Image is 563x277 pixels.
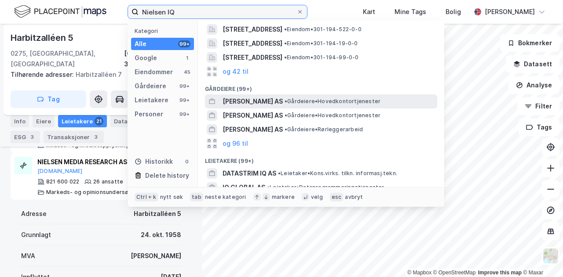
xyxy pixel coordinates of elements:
div: nytt søk [160,194,183,201]
a: Improve this map [478,270,522,276]
div: Harbitzalléen 5 [134,209,181,219]
div: Eiendommer [135,67,173,77]
div: tab [190,193,203,201]
span: Eiendom • 301-194-99-0-0 [284,54,359,61]
div: 99+ [178,97,190,104]
div: Eiere [33,115,55,127]
button: og 96 til [223,138,248,149]
button: Tags [519,119,559,136]
div: 0275, [GEOGRAPHIC_DATA], [GEOGRAPHIC_DATA] [11,48,124,69]
span: Leietaker • Dataprogrammeringstjenester [267,184,384,191]
div: [PERSON_NAME] [485,7,535,17]
div: neste kategori [205,194,246,201]
div: Adresse [21,209,47,219]
span: • [285,112,287,119]
span: Gårdeiere • Rørleggerarbeid [285,126,363,133]
span: • [278,170,281,176]
div: Markeds- og opinionsundersøkelser [46,189,146,196]
div: Transaksjoner [44,131,104,143]
button: [DOMAIN_NAME] [37,168,83,175]
div: 99+ [178,40,190,47]
div: ESG [11,131,40,143]
span: Eiendom • 301-194-522-0-0 [284,26,362,33]
div: 26 ansatte [93,178,123,185]
div: Harbitzalléen 7 [11,69,185,80]
span: [STREET_ADDRESS] [223,52,282,63]
div: 3 [28,133,37,141]
span: • [284,40,287,47]
div: 821 600 022 [46,178,79,185]
span: DATASTRIM IQ AS [223,168,276,179]
span: • [284,26,287,32]
input: Søk på adresse, matrikkel, gårdeiere, leietakere eller personer [139,5,296,18]
button: Filter [517,97,559,115]
div: Grunnlagt [21,230,51,240]
div: Leietakere [135,95,168,105]
div: Leietakere (99+) [198,151,444,166]
div: Kart [363,7,375,17]
span: Leietaker • Kons.virks. tilkn. informasj.tekn. [278,170,397,177]
span: • [284,54,287,61]
a: Mapbox [407,270,431,276]
button: og 42 til [223,66,249,77]
div: 0 [183,158,190,165]
span: [PERSON_NAME] AS [223,110,283,121]
span: [STREET_ADDRESS] [223,38,282,49]
button: Datasett [506,55,559,73]
span: Tilhørende adresser: [11,71,76,78]
div: Historikk [135,156,173,167]
div: Google [135,53,157,63]
span: • [267,184,270,191]
div: Gårdeiere [135,81,166,91]
div: MVA [21,251,35,261]
div: Info [11,115,29,127]
div: Kategori [135,28,194,34]
div: Leietakere [58,115,107,127]
div: 1 [183,54,190,61]
div: 99+ [178,83,190,90]
span: [STREET_ADDRESS] [223,24,282,35]
div: Delete history [145,170,189,181]
div: 21 [95,117,103,126]
span: [PERSON_NAME] AS [223,124,283,135]
span: [PERSON_NAME] AS [223,96,283,107]
div: 3 [91,133,100,141]
div: velg [311,194,323,201]
div: Datasett [110,115,154,127]
button: Analyse [508,76,559,94]
div: Mine Tags [395,7,426,17]
span: IQ GLOBAL AS [223,182,265,193]
span: Gårdeiere • Hovedkontortjenester [285,98,380,105]
div: [GEOGRAPHIC_DATA], 31/502 [124,48,192,69]
div: Gårdeiere (99+) [198,79,444,94]
img: logo.f888ab2527a4732fd821a326f86c7f29.svg [14,4,106,19]
div: Harbitzalléen 5 [11,31,75,45]
div: Alle [135,39,146,49]
div: avbryt [345,194,363,201]
div: 45 [183,68,190,76]
button: Bokmerker [500,34,559,52]
div: esc [330,193,344,201]
span: • [285,126,287,133]
div: 24. okt. 1958 [141,230,181,240]
button: Tag [11,90,86,108]
a: OpenStreetMap [433,270,476,276]
span: • [285,98,287,104]
span: Eiendom • 301-194-19-0-0 [284,40,358,47]
div: markere [272,194,295,201]
div: Ctrl + k [135,193,158,201]
iframe: Chat Widget [519,235,563,277]
span: Gårdeiere • Hovedkontortjenester [285,112,380,119]
div: [PERSON_NAME] [131,251,181,261]
div: Personer [135,109,163,119]
div: 99+ [178,111,190,118]
div: NIELSEN MEDIA RESEARCH AS [37,157,168,167]
div: Bolig [446,7,461,17]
